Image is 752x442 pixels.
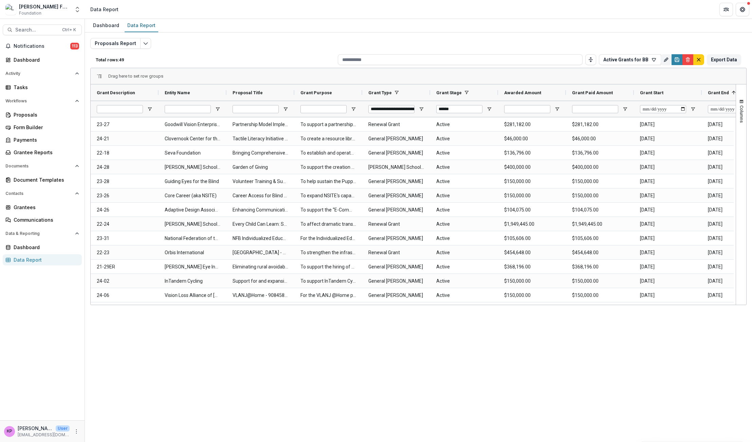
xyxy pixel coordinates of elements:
span: [DATE] [640,132,696,146]
span: To support InTandem Cycling’s plans to expand programs for BVI people, offer additional training ... [300,274,356,288]
span: [DATE] [640,288,696,302]
span: Active [436,232,492,245]
span: Bringing Comprehensive Eye Care to [GEOGRAPHIC_DATA][PERSON_NAME] Through One New Vision Center -... [233,146,288,160]
span: Grant End [708,90,729,95]
span: $150,000.00 [504,274,560,288]
button: Proposals Report [90,38,141,49]
div: Data Report [14,256,76,263]
span: $46,000.00 [572,132,628,146]
span: 23-28 [97,175,152,188]
span: $150,000.00 [572,274,628,288]
button: Open Contacts [3,188,82,199]
button: Search... [3,24,82,35]
span: $368,196.00 [572,260,628,274]
input: Grant Purpose Filter Input [300,105,347,113]
button: Open Filter Menu [147,106,152,112]
button: Open Filter Menu [554,106,560,112]
div: Data Report [90,6,118,13]
a: Grantee Reports [3,147,82,158]
input: Grant Start Filter Input [640,105,686,113]
span: $105,606.00 [572,232,628,245]
span: [GEOGRAPHIC_DATA] - Orbis Comprehensive [MEDICAL_DATA] Project (Phase -- II) - 76635189 [233,246,288,260]
span: $104,075.00 [572,203,628,217]
span: [DATE] [640,232,696,245]
p: User [56,425,70,431]
span: Active [436,189,492,203]
span: General [PERSON_NAME] [368,232,424,245]
div: Dashboard [90,20,122,30]
span: Workflows [5,99,72,103]
span: 24-26 [97,203,152,217]
span: $150,000.00 [504,189,560,203]
span: Active [436,288,492,302]
span: Active [436,132,492,146]
span: 21-29ER [97,260,152,274]
span: [DATE] [640,246,696,260]
a: Grantees [3,202,82,213]
span: $105,606.00 [504,232,560,245]
p: [EMAIL_ADDRESS][DOMAIN_NAME] [18,432,70,438]
span: $281,182.00 [572,118,628,132]
span: Adaptive Design Association, Inc. [165,203,220,217]
span: $400,000.00 [572,160,628,174]
span: InTandem Cycling [165,274,220,288]
span: Grant Start [640,90,663,95]
span: For the VLANJ @Home project, which will deliver [MEDICAL_DATA] skills training in clients' homes ... [300,288,356,302]
div: Khanh Phan [7,429,12,434]
span: [DATE] [640,146,696,160]
div: Ctrl + K [61,26,77,34]
span: $150,000.00 [572,175,628,188]
span: Grant Description [97,90,135,95]
button: Save [672,54,682,65]
button: Delete [682,54,693,65]
a: Document Templates [3,174,82,185]
span: Contacts [5,191,72,196]
span: $136,796.00 [572,146,628,160]
button: Open Data & Reporting [3,228,82,239]
button: Edit selected report [140,38,151,49]
span: Notifications [14,43,70,49]
span: General [PERSON_NAME] [368,203,424,217]
button: Active Grants for BB [599,54,661,65]
span: 24-21 [97,132,152,146]
span: General [PERSON_NAME] [368,274,424,288]
span: Clovernook Center for the Blind and Visually Impaired [165,132,220,146]
span: To create a resource library of STEM kits for BVI children. [300,132,356,146]
span: General [PERSON_NAME] [368,260,424,274]
span: To affect dramatic transformational change in the education of BVI children in [GEOGRAPHIC_DATA],... [300,217,356,231]
span: [DATE] [640,118,696,132]
span: $400,000.00 [504,160,560,174]
span: $104,075.00 [504,203,560,217]
button: Partners [719,3,733,16]
span: To support a partnership with the University of Rochester’s [PERSON_NAME] Eye Institute to enhanc... [300,118,356,132]
span: Tactile Literacy Initiative - STEM Kits [233,132,288,146]
button: Toggle auto height [585,54,596,65]
span: National Federation of the Blind [165,232,220,245]
span: [DATE] [640,274,696,288]
span: Drag here to set row groups [108,74,163,79]
span: VLANJ@Home - 90845891 [233,288,288,302]
span: Guiding Eyes for the Blind [165,175,220,188]
span: [DATE] [640,217,696,231]
span: Career Access for Blind & Visually Impaired Professionals - 89484963 [233,189,288,203]
span: Data & Reporting [5,231,72,236]
span: $150,000.00 [572,288,628,302]
a: Form Builder [3,122,82,133]
a: Proposals [3,109,82,120]
span: Renewal Grant [368,217,424,231]
span: Active [436,118,492,132]
span: To establish and operate a VC in [GEOGRAPHIC_DATA][PERSON_NAME], [GEOGRAPHIC_DATA], [GEOGRAPHIC_D... [300,146,356,160]
span: [DATE] [640,175,696,188]
span: Foundation [19,10,41,16]
button: Open Filter Menu [283,106,288,112]
span: To support the “E-Commerce and Custom Cue Cards Program.” [300,203,356,217]
span: [DATE] [640,160,696,174]
span: Renewal Grant [368,118,424,132]
input: Awarded Amount Filter Input [504,105,550,113]
button: Open Documents [3,161,82,172]
a: Communications [3,214,82,225]
span: General [PERSON_NAME] [368,175,424,188]
button: Open Workflows [3,96,82,106]
div: Row Groups [108,74,163,79]
nav: breadcrumb [88,4,121,14]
